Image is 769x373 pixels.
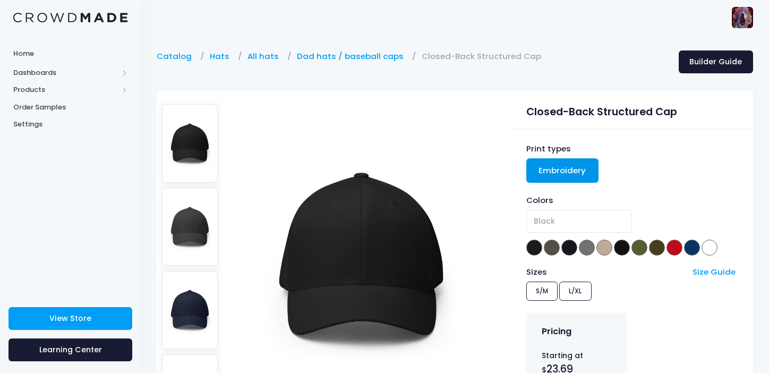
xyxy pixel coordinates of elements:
a: Learning Center [8,338,132,361]
div: Colors [526,194,738,206]
img: Logo [13,13,127,23]
a: Hats [210,50,235,62]
div: Print types [526,143,738,155]
div: Closed-Back Structured Cap [526,99,738,120]
h4: Pricing [542,326,571,337]
a: View Store [8,307,132,330]
a: Builder Guide [679,50,753,73]
span: Dashboards [13,67,118,78]
a: Size Guide [693,266,736,277]
img: User [732,7,753,28]
span: View Store [49,313,91,324]
a: Catalog [157,50,197,62]
a: All hats [247,50,284,62]
span: Products [13,84,118,95]
a: Embroidery [526,158,599,183]
span: Settings [13,119,127,130]
a: Dad hats / baseball caps [297,50,409,62]
div: Sizes [521,266,687,278]
a: Closed-Back Structured Cap [422,50,546,62]
span: Learning Center [39,344,102,355]
span: Black [534,216,555,227]
span: Home [13,48,127,59]
span: Black [526,210,632,233]
span: Order Samples [13,102,127,113]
